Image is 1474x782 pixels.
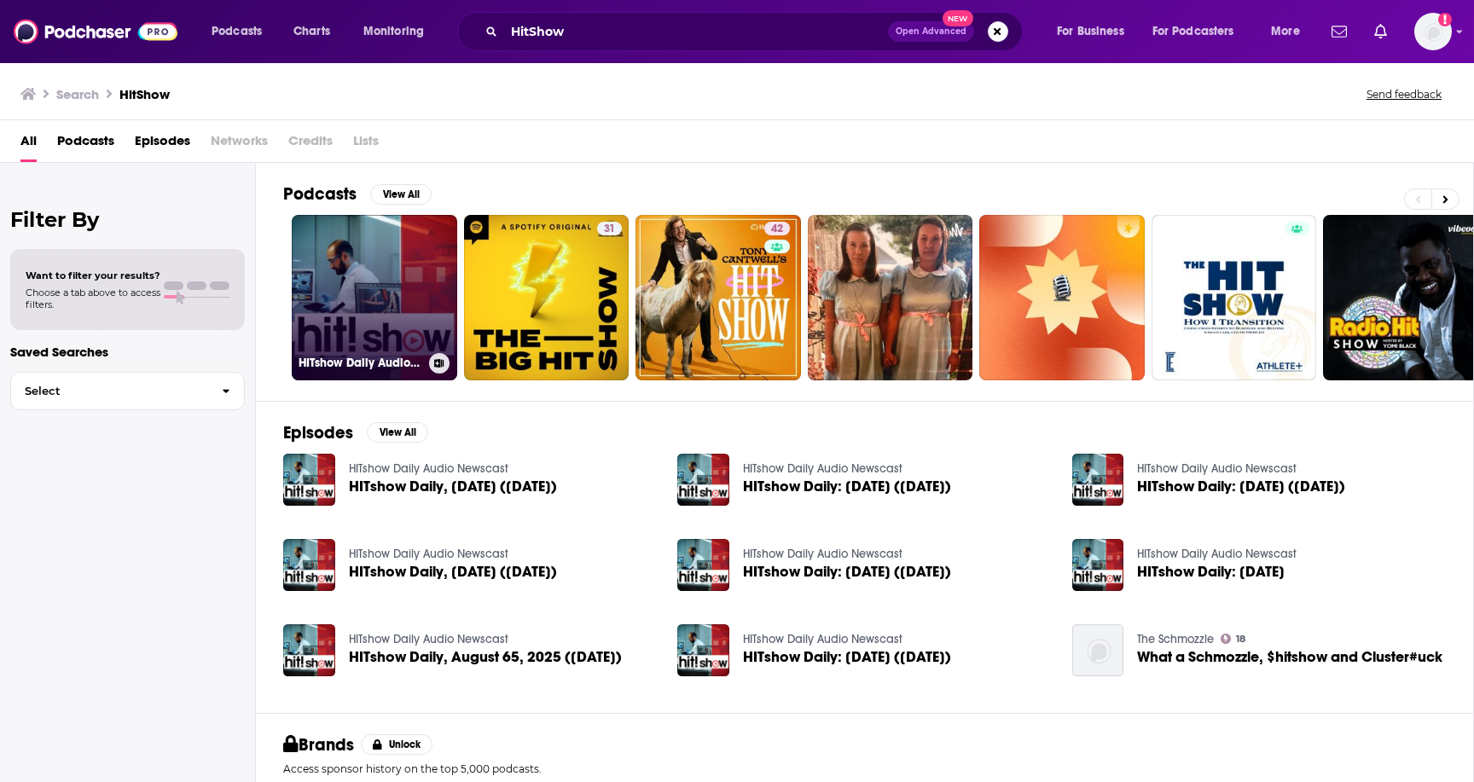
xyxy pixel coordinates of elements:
[771,221,783,238] span: 42
[351,18,446,45] button: open menu
[1361,87,1447,101] button: Send feedback
[943,10,973,26] span: New
[677,454,729,506] img: HITshow Daily: August 27, 2025 (Wednesday)
[1271,20,1300,43] span: More
[1367,17,1394,46] a: Show notifications dropdown
[743,650,951,664] a: HITshow Daily: July 29, 2025 (Tuesday)
[20,127,37,162] a: All
[743,479,951,494] span: HITshow Daily: [DATE] ([DATE])
[743,547,902,561] a: HITshow Daily Audio Newscast
[743,565,951,579] a: HITshow Daily: August 25, 2025 (Monday)
[135,127,190,162] a: Episodes
[1137,479,1345,494] span: HITshow Daily: [DATE] ([DATE])
[10,207,245,232] h2: Filter By
[349,565,557,579] a: HITshow Daily, August 12, 2025 (Tuesday)
[677,539,729,591] img: HITshow Daily: August 25, 2025 (Monday)
[635,215,801,380] a: 42
[1137,547,1297,561] a: HITshow Daily Audio Newscast
[1137,479,1345,494] a: HITshow Daily: August 28, 2025 (Thursday)
[288,127,333,162] span: Credits
[363,20,424,43] span: Monitoring
[349,632,508,646] a: HITshow Daily Audio Newscast
[1325,17,1354,46] a: Show notifications dropdown
[283,454,335,506] img: HITshow Daily, August 5, 2025 (Tuesday)
[1414,13,1452,50] button: Show profile menu
[1236,635,1245,643] span: 18
[10,372,245,410] button: Select
[349,547,508,561] a: HITshow Daily Audio Newscast
[464,215,630,380] a: 31
[1137,632,1214,646] a: The Schmozzle
[597,222,622,235] a: 31
[211,127,268,162] span: Networks
[743,461,902,476] a: HITshow Daily Audio Newscast
[11,385,208,397] span: Select
[10,344,245,360] p: Saved Searches
[283,422,428,443] a: EpisodesView All
[293,20,330,43] span: Charts
[743,632,902,646] a: HITshow Daily Audio Newscast
[370,184,432,205] button: View All
[349,650,622,664] a: HITshow Daily, August 65, 2025 (Wednesday)
[1259,18,1321,45] button: open menu
[1141,18,1259,45] button: open menu
[1414,13,1452,50] span: Logged in as patiencebaldacci
[283,422,353,443] h2: Episodes
[26,269,160,281] span: Want to filter your results?
[1057,20,1124,43] span: For Business
[56,86,99,102] h3: Search
[292,215,457,380] a: HITshow Daily Audio Newscast
[1072,539,1124,591] img: HITshow Daily: August 11, 2025
[1072,454,1124,506] img: HITshow Daily: August 28, 2025 (Thursday)
[743,565,951,579] span: HITshow Daily: [DATE] ([DATE])
[283,183,432,205] a: PodcastsView All
[1438,13,1452,26] svg: Add a profile image
[283,734,354,756] h2: Brands
[361,734,433,755] button: Unlock
[1152,20,1234,43] span: For Podcasters
[283,762,1446,775] p: Access sponsor history on the top 5,000 podcasts.
[349,479,557,494] span: HITshow Daily, [DATE] ([DATE])
[1137,565,1285,579] span: HITshow Daily: [DATE]
[283,624,335,676] img: HITshow Daily, August 65, 2025 (Wednesday)
[282,18,340,45] a: Charts
[1414,13,1452,50] img: User Profile
[349,479,557,494] a: HITshow Daily, August 5, 2025 (Tuesday)
[743,650,951,664] span: HITshow Daily: [DATE] ([DATE])
[1137,565,1285,579] a: HITshow Daily: August 11, 2025
[504,18,888,45] input: Search podcasts, credits, & more...
[283,183,357,205] h2: Podcasts
[299,356,422,370] h3: HITshow Daily Audio Newscast
[367,422,428,443] button: View All
[14,15,177,48] img: Podchaser - Follow, Share and Rate Podcasts
[473,12,1039,51] div: Search podcasts, credits, & more...
[1137,650,1442,664] a: What a Schmozzle, $hitshow and Cluster#uck
[57,127,114,162] span: Podcasts
[26,287,160,310] span: Choose a tab above to access filters.
[353,127,379,162] span: Lists
[888,21,974,42] button: Open AdvancedNew
[764,222,790,235] a: 42
[1045,18,1146,45] button: open menu
[200,18,284,45] button: open menu
[1221,634,1245,644] a: 18
[283,539,335,591] img: HITshow Daily, August 12, 2025 (Tuesday)
[677,624,729,676] img: HITshow Daily: July 29, 2025 (Tuesday)
[212,20,262,43] span: Podcasts
[1072,624,1124,676] img: What a Schmozzle, $hitshow and Cluster#uck
[119,86,170,102] h3: HitShow
[604,221,615,238] span: 31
